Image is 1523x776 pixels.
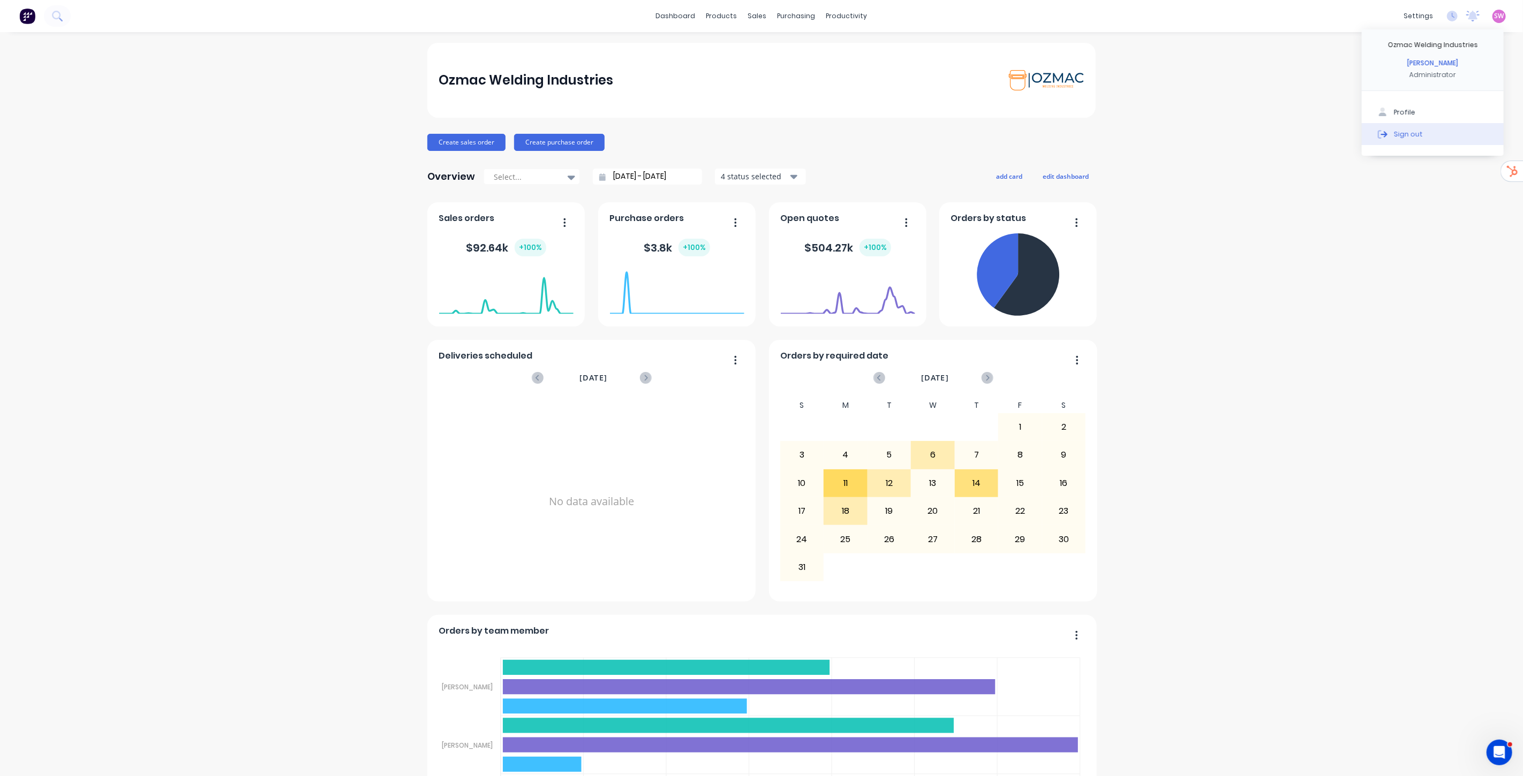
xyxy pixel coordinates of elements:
div: 19 [868,498,911,524]
tspan: [PERSON_NAME] [442,682,493,691]
div: Overview [427,166,475,187]
div: $ 92.64k [466,239,546,256]
div: + 100 % [859,239,891,256]
div: Sign out [1394,129,1423,139]
button: Sign out [1362,123,1504,144]
div: 1 [999,414,1042,440]
div: 9 [1043,442,1085,468]
div: $ 504.27k [804,239,891,256]
div: 20 [911,498,954,524]
button: edit dashboard [1036,169,1096,183]
div: productivity [821,8,873,24]
div: F [998,398,1042,413]
div: purchasing [772,8,821,24]
div: 12 [868,470,911,497]
button: 4 status selected [715,169,806,185]
div: 15 [999,470,1042,497]
div: M [824,398,868,413]
div: 25 [824,526,867,552]
div: + 100 % [515,239,546,256]
div: 30 [1043,526,1085,552]
div: S [1042,398,1086,413]
div: T [955,398,999,413]
div: T [868,398,911,413]
span: Orders by team member [439,625,549,637]
div: 27 [911,526,954,552]
div: 10 [781,470,824,497]
div: 5 [868,442,911,468]
button: Create purchase order [514,134,605,151]
div: 8 [999,442,1042,468]
div: + 100 % [678,239,710,256]
div: 26 [868,526,911,552]
div: 2 [1043,414,1085,440]
div: 4 status selected [721,171,788,182]
div: products [701,8,743,24]
button: add card [989,169,1029,183]
div: Administrator [1409,70,1456,80]
div: settings [1398,8,1438,24]
div: 31 [781,554,824,581]
div: 24 [781,526,824,552]
tspan: [PERSON_NAME] [442,741,493,750]
div: 14 [955,470,998,497]
div: $ 3.8k [644,239,710,256]
button: Create sales order [427,134,506,151]
div: S [780,398,824,413]
span: [DATE] [579,372,607,384]
div: 11 [824,470,867,497]
div: 22 [999,498,1042,524]
span: Orders by status [951,212,1027,225]
span: Sales orders [439,212,495,225]
div: 16 [1043,470,1085,497]
span: Purchase orders [610,212,684,225]
div: 21 [955,498,998,524]
div: Ozmac Welding Industries [439,70,614,91]
div: W [911,398,955,413]
button: Profile [1362,102,1504,123]
div: No data available [439,398,744,605]
div: Ozmac Welding Industries [1388,40,1478,50]
div: sales [743,8,772,24]
div: Profile [1394,108,1415,117]
div: 28 [955,526,998,552]
iframe: Intercom live chat [1487,740,1512,765]
div: 13 [911,470,954,497]
span: [DATE] [921,372,949,384]
div: 17 [781,498,824,524]
div: 29 [999,526,1042,552]
div: 18 [824,498,867,524]
span: Open quotes [781,212,840,225]
img: Ozmac Welding Industries [1009,70,1084,90]
img: Factory [19,8,35,24]
span: SW [1495,11,1504,21]
div: [PERSON_NAME] [1407,58,1458,68]
div: 4 [824,442,867,468]
div: 6 [911,442,954,468]
div: 7 [955,442,998,468]
a: dashboard [651,8,701,24]
div: 23 [1043,498,1085,524]
div: 3 [781,442,824,468]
